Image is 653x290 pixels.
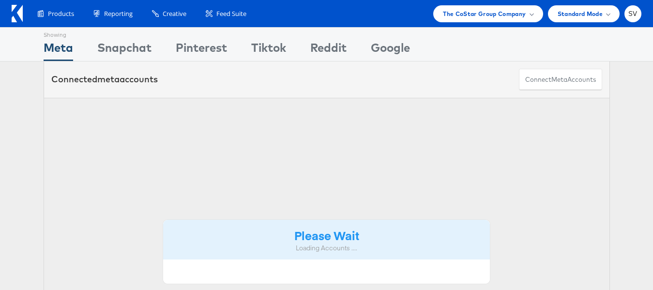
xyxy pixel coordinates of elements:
[97,39,152,61] div: Snapchat
[519,69,602,91] button: ConnectmetaAccounts
[628,11,638,17] span: SV
[170,244,483,253] div: Loading Accounts ....
[44,28,73,39] div: Showing
[310,39,347,61] div: Reddit
[44,39,73,61] div: Meta
[371,39,410,61] div: Google
[216,9,246,18] span: Feed Suite
[163,9,186,18] span: Creative
[51,73,158,86] div: Connected accounts
[294,227,359,243] strong: Please Wait
[48,9,74,18] span: Products
[251,39,286,61] div: Tiktok
[104,9,133,18] span: Reporting
[551,75,567,84] span: meta
[443,9,526,19] span: The CoStar Group Company
[97,74,120,85] span: meta
[558,9,603,19] span: Standard Mode
[176,39,227,61] div: Pinterest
